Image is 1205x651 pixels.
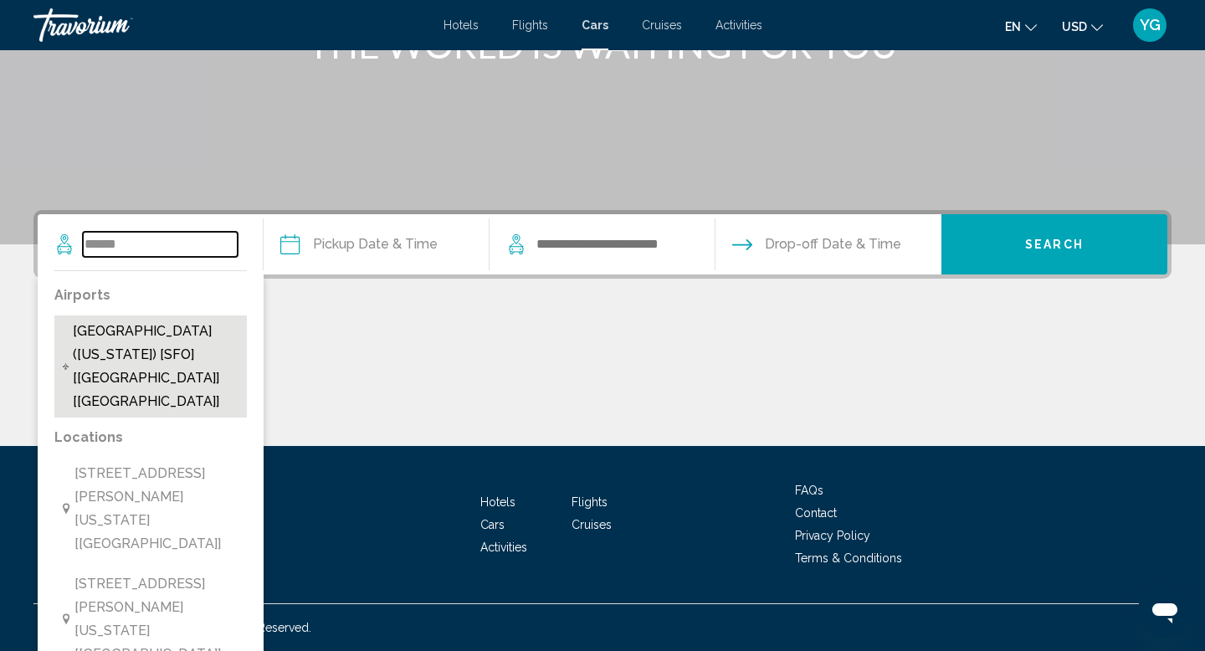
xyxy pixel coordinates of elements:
span: [STREET_ADDRESS][PERSON_NAME][US_STATE] [[GEOGRAPHIC_DATA]] [74,462,239,556]
a: Cars [582,18,608,32]
button: [GEOGRAPHIC_DATA] ([US_STATE]) [SFO] [[GEOGRAPHIC_DATA]] [[GEOGRAPHIC_DATA]] [54,315,247,418]
a: Activities [715,18,762,32]
p: Airports [54,284,247,307]
p: Locations [54,426,247,449]
div: Search widget [38,214,1167,274]
button: [STREET_ADDRESS][PERSON_NAME][US_STATE] [[GEOGRAPHIC_DATA]] [54,458,247,560]
span: en [1005,20,1021,33]
a: Hotels [444,18,479,32]
a: Travorium [33,8,427,42]
button: Pickup date [280,214,438,274]
a: Hotels [480,495,515,509]
span: YG [1140,17,1161,33]
button: Change language [1005,14,1037,38]
span: Drop-off Date & Time [765,233,901,256]
a: Cruises [642,18,682,32]
iframe: Button to launch messaging window [1138,584,1192,638]
a: Contact [795,506,837,520]
a: Cars [480,518,505,531]
a: Privacy Policy [795,529,870,542]
a: Terms & Conditions [795,551,902,565]
button: Drop-off date [732,214,901,274]
button: User Menu [1128,8,1172,43]
span: USD [1062,20,1087,33]
a: Activities [480,541,527,554]
span: [GEOGRAPHIC_DATA] ([US_STATE]) [SFO] [[GEOGRAPHIC_DATA]] [[GEOGRAPHIC_DATA]] [73,320,238,413]
a: Flights [512,18,548,32]
button: Change currency [1062,14,1103,38]
span: Search [1025,238,1084,252]
a: Flights [572,495,608,509]
button: Search [941,214,1167,274]
a: Cruises [572,518,612,531]
a: FAQs [795,484,823,497]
